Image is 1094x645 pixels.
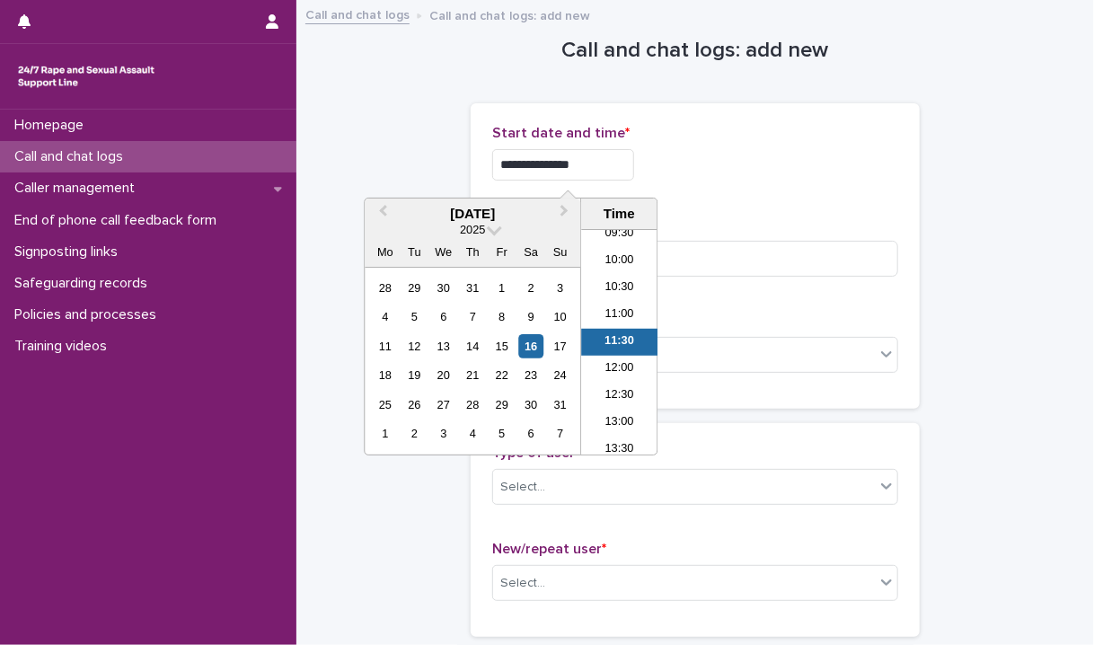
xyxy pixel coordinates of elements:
div: Choose Friday, 22 August 2025 [490,363,514,387]
div: Choose Thursday, 21 August 2025 [461,363,485,387]
div: Choose Monday, 28 July 2025 [373,276,397,300]
div: Choose Thursday, 4 September 2025 [461,421,485,446]
div: Choose Tuesday, 12 August 2025 [402,334,427,358]
span: Type of user [492,446,579,460]
div: Choose Tuesday, 26 August 2025 [402,393,427,417]
div: Choose Wednesday, 3 September 2025 [431,421,455,446]
div: Choose Saturday, 16 August 2025 [519,334,543,358]
p: Caller management [7,180,149,197]
div: month 2025-08 [371,273,575,448]
div: Choose Saturday, 2 August 2025 [519,276,543,300]
div: Choose Tuesday, 19 August 2025 [402,363,427,387]
div: We [431,240,455,264]
li: 13:30 [581,437,657,464]
div: Choose Sunday, 10 August 2025 [548,305,572,329]
div: Choose Thursday, 7 August 2025 [461,305,485,329]
li: 11:30 [581,329,657,356]
p: End of phone call feedback form [7,212,231,229]
div: Choose Thursday, 31 July 2025 [461,276,485,300]
div: Choose Sunday, 3 August 2025 [548,276,572,300]
div: Select... [500,574,545,593]
li: 12:00 [581,356,657,383]
div: Choose Friday, 29 August 2025 [490,393,514,417]
div: Choose Sunday, 31 August 2025 [548,393,572,417]
span: New/repeat user [492,542,606,556]
div: Choose Wednesday, 30 July 2025 [431,276,455,300]
div: Choose Friday, 5 September 2025 [490,421,514,446]
div: Choose Monday, 11 August 2025 [373,334,397,358]
span: 2025 [460,223,485,236]
p: Call and chat logs [7,148,137,165]
div: Choose Saturday, 9 August 2025 [519,305,543,329]
div: Choose Monday, 18 August 2025 [373,363,397,387]
div: Choose Monday, 4 August 2025 [373,305,397,329]
div: Choose Wednesday, 27 August 2025 [431,393,455,417]
div: Choose Tuesday, 2 September 2025 [402,421,427,446]
div: [DATE] [365,206,580,222]
p: Policies and processes [7,306,171,323]
img: rhQMoQhaT3yELyF149Cw [14,58,158,94]
div: Choose Monday, 25 August 2025 [373,393,397,417]
div: Choose Tuesday, 29 July 2025 [402,276,427,300]
p: Safeguarding records [7,275,162,292]
div: Tu [402,240,427,264]
div: Mo [373,240,397,264]
p: Call and chat logs: add new [429,4,590,24]
div: Su [548,240,572,264]
div: Choose Saturday, 23 August 2025 [519,363,543,387]
p: Homepage [7,117,98,134]
div: Choose Saturday, 6 September 2025 [519,421,543,446]
li: 10:00 [581,248,657,275]
span: Start date and time [492,126,630,140]
p: Training videos [7,338,121,355]
div: Choose Sunday, 17 August 2025 [548,334,572,358]
div: Choose Monday, 1 September 2025 [373,421,397,446]
button: Previous Month [366,200,395,229]
div: Choose Wednesday, 20 August 2025 [431,363,455,387]
li: 13:00 [581,410,657,437]
h1: Call and chat logs: add new [471,38,920,64]
div: Select... [500,478,545,497]
div: Sa [519,240,543,264]
div: Choose Sunday, 24 August 2025 [548,363,572,387]
li: 12:30 [581,383,657,410]
div: Fr [490,240,514,264]
li: 09:30 [581,221,657,248]
div: Choose Wednesday, 6 August 2025 [431,305,455,329]
div: Choose Thursday, 14 August 2025 [461,334,485,358]
div: Time [586,206,652,222]
div: Choose Wednesday, 13 August 2025 [431,334,455,358]
button: Next Month [551,200,580,229]
div: Choose Friday, 8 August 2025 [490,305,514,329]
li: 11:00 [581,302,657,329]
li: 10:30 [581,275,657,302]
div: Choose Thursday, 28 August 2025 [461,393,485,417]
div: Choose Friday, 15 August 2025 [490,334,514,358]
a: Call and chat logs [305,4,410,24]
div: Choose Friday, 1 August 2025 [490,276,514,300]
p: Signposting links [7,243,132,261]
div: Choose Sunday, 7 September 2025 [548,421,572,446]
div: Th [461,240,485,264]
div: Choose Tuesday, 5 August 2025 [402,305,427,329]
div: Choose Saturday, 30 August 2025 [519,393,543,417]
